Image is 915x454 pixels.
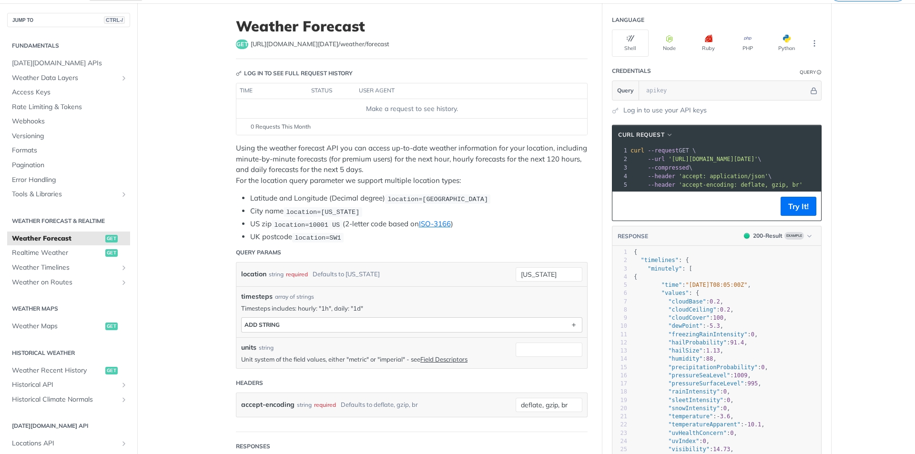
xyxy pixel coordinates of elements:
[240,104,583,114] div: Make a request to see history.
[668,405,720,412] span: "snowIntensity"
[640,257,678,263] span: "timelines"
[7,378,130,392] a: Historical APIShow subpages for Historical API
[761,364,764,371] span: 0
[634,446,734,453] span: : ,
[668,355,702,362] span: "humidity"
[668,331,747,338] span: "freezingRainIntensity"
[250,193,588,204] li: Latitude and Longitude (Decimal degree)
[7,173,130,187] a: Error Handling
[7,393,130,407] a: Historical Climate NormalsShow subpages for Historical Climate Normals
[661,282,682,288] span: "time"
[634,347,723,354] span: : ,
[7,319,130,333] a: Weather Mapsget
[612,421,627,429] div: 22
[295,234,341,241] span: location=SW1
[286,208,359,215] span: location=[US_STATE]
[612,172,629,181] div: 4
[630,147,644,154] span: curl
[630,173,772,180] span: \
[12,175,128,185] span: Error Handling
[7,363,130,378] a: Weather Recent Historyget
[668,397,723,404] span: "sleetIntensity"
[612,445,627,454] div: 25
[7,100,130,114] a: Rate Limiting & Tokens
[612,30,649,57] button: Shell
[810,39,819,48] svg: More ellipsis
[612,289,627,297] div: 6
[313,267,380,281] div: Defaults to [US_STATE]
[630,147,696,154] span: GET \
[420,355,468,363] a: Field Descriptors
[12,146,128,155] span: Formats
[612,331,627,339] div: 11
[612,298,627,306] div: 7
[7,246,130,260] a: Realtime Weatherget
[241,355,511,363] p: Unit system of the field values, either "metric" or "imperial" - see
[784,232,804,240] span: Example
[12,278,118,287] span: Weather on Routes
[12,190,118,199] span: Tools & Libraries
[241,304,582,313] p: Timesteps includes: hourly: "1h", daily: "1d"
[12,439,118,448] span: Locations API
[7,304,130,313] h2: Weather Maps
[612,413,627,421] div: 21
[634,380,761,387] span: : ,
[634,413,734,420] span: : ,
[308,83,356,99] th: status
[12,322,103,331] span: Weather Maps
[612,429,627,437] div: 23
[651,30,688,57] button: Node
[634,430,737,436] span: : ,
[12,73,118,83] span: Weather Data Layers
[612,388,627,396] div: 18
[387,195,488,202] span: location=[GEOGRAPHIC_DATA]
[634,290,699,296] span: : {
[727,397,730,404] span: 0
[751,331,754,338] span: 0
[612,372,627,380] div: 16
[419,219,451,228] a: ISO-3166
[648,182,675,188] span: --header
[634,388,730,395] span: : ,
[242,318,582,332] button: ADD string
[612,404,627,413] div: 20
[630,156,762,162] span: \
[668,421,741,428] span: "temperatureApparent"
[668,430,727,436] span: "uvHealthConcern"
[634,257,689,263] span: : {
[648,265,682,272] span: "minutely"
[120,279,128,286] button: Show subpages for Weather on Routes
[668,380,744,387] span: "pressureSurfaceLevel"
[120,381,128,389] button: Show subpages for Historical API
[12,131,128,141] span: Versioning
[713,314,723,321] span: 100
[612,16,644,24] div: Language
[612,256,627,264] div: 2
[634,405,730,412] span: : ,
[612,281,627,289] div: 5
[729,30,766,57] button: PHP
[623,105,707,115] a: Log in to use your API keys
[668,388,720,395] span: "rainIntensity"
[7,56,130,71] a: [DATE][DOMAIN_NAME] APIs
[807,36,822,50] button: More Languages
[747,421,761,428] span: 10.1
[617,199,630,213] button: Copy to clipboard
[706,355,713,362] span: 88
[730,430,733,436] span: 0
[612,265,627,273] div: 3
[703,438,706,444] span: 0
[723,405,727,412] span: 0
[250,219,588,230] li: US zip (2-letter code based on )
[612,163,629,172] div: 3
[706,323,710,329] span: -
[713,446,730,453] span: 14.73
[7,158,130,172] a: Pagination
[668,446,710,453] span: "visibility"
[668,364,758,371] span: "precipitationProbability"
[105,249,118,257] span: get
[236,40,248,49] span: get
[723,388,727,395] span: 0
[236,143,588,186] p: Using the weather forecast API you can access up-to-date weather information for your location, i...
[668,438,699,444] span: "uvIndex"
